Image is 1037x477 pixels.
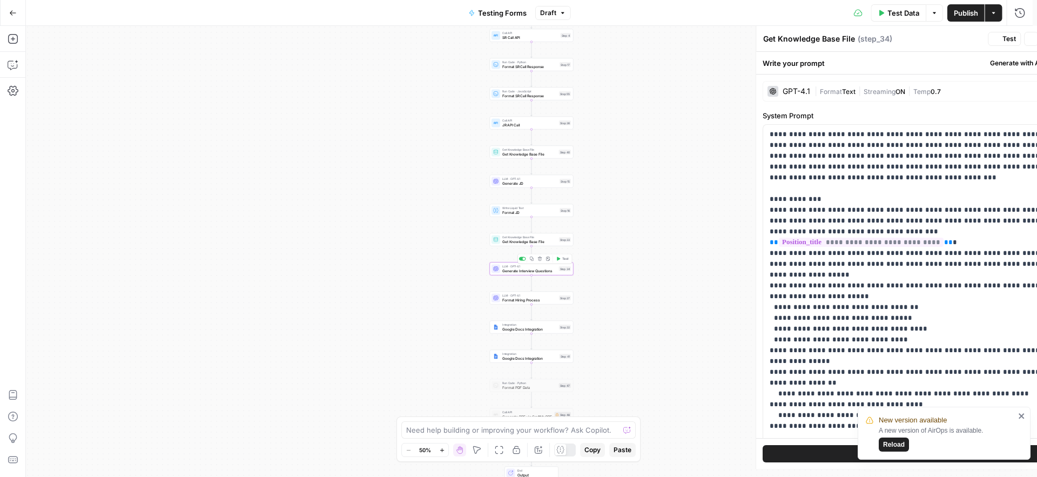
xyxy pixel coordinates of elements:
[531,305,533,320] g: Edge from step_37 to step_32
[879,438,909,452] button: Reload
[502,118,557,123] span: Call API
[988,32,1021,46] button: Test
[493,325,499,330] img: Instagram%20post%20-%201%201.png
[879,415,947,426] span: New version available
[1002,34,1016,44] span: Test
[559,295,571,300] div: Step 37
[502,410,553,414] span: Call API
[502,264,557,268] span: LLM · GPT-4.1
[493,354,499,359] img: Instagram%20post%20-%201%201.png
[609,443,636,457] button: Paste
[490,88,574,100] div: Run Code · JavaScriptFormat SR Call ResponseStep 55
[490,29,574,42] div: Call APISR Call APIStep 4
[562,257,569,261] span: Test
[913,88,931,96] span: Temp
[559,120,571,125] div: Step 36
[502,210,557,215] span: Format JD
[490,58,574,71] div: Run Code · PythonFormat SR Call ResponseStep 17
[560,354,571,359] div: Step 41
[490,117,574,130] div: Call APIJR API CallStep 36
[864,88,895,96] span: Streaming
[531,13,533,29] g: Edge from step_12 to step_4
[502,93,557,98] span: Format SR Call Response
[531,392,533,408] g: Edge from step_47 to step_48
[559,150,571,154] div: Step 40
[531,334,533,350] g: Edge from step_32 to step_41
[531,217,533,233] g: Edge from step_16 to step_33
[502,60,557,64] span: Run Code · Python
[535,6,571,20] button: Draft
[490,408,574,421] div: Call APIGenerate PDF via CraftMyPDFStep 48
[559,325,571,330] div: Step 32
[584,445,601,455] span: Copy
[502,122,557,127] span: JR API Call
[560,62,571,67] div: Step 17
[561,33,571,38] div: Step 4
[502,177,557,181] span: LLM · GPT-4.1
[490,263,574,276] div: LLM · GPT-4.1Generate Interview QuestionsStep 34Test
[614,445,631,455] span: Paste
[490,204,574,217] div: Write Liquid TextFormat JDStep 16
[419,446,431,454] span: 50%
[490,321,574,334] div: IntegrationGoogle Docs IntegrationStep 32
[895,88,905,96] span: ON
[856,85,864,96] span: |
[502,206,557,210] span: Write Liquid Text
[478,8,527,18] span: Testing Forms
[462,4,533,22] button: Testing Forms
[502,385,557,390] span: Format PDF Data
[502,293,557,298] span: LLM · GPT-4.1
[887,8,919,18] span: Test Data
[502,414,553,419] span: Generate PDF via CraftMyPDF
[554,256,571,263] button: Test
[531,130,533,145] g: Edge from step_36 to step_40
[531,451,533,466] g: Edge from step_45 to end
[490,379,574,392] div: Run Code · PythonFormat PDF DataStep 47
[502,297,557,303] span: Format Hiring Process
[490,292,574,305] div: LLM · GPT-4.1Format Hiring ProcessStep 37
[502,352,557,356] span: Integration
[820,88,842,96] span: Format
[490,233,574,246] div: Get Knowledge Base FileGet Knowledge Base FileStep 33
[531,159,533,174] g: Edge from step_40 to step_15
[871,4,926,22] button: Test Data
[540,8,556,18] span: Draft
[883,440,905,449] span: Reload
[502,89,557,93] span: Run Code · JavaScript
[560,208,571,213] div: Step 16
[763,33,855,44] textarea: Get Knowledge Base File
[555,412,571,418] div: Step 48
[879,426,1015,452] div: A new version of AirOps is available.
[559,266,571,271] div: Step 34
[531,188,533,204] g: Edge from step_15 to step_16
[502,268,557,273] span: Generate Interview Questions
[490,146,574,159] div: Get Knowledge Base FileGet Knowledge Base FileStep 40
[502,235,557,239] span: Get Knowledge Base File
[842,88,856,96] span: Text
[531,363,533,379] g: Edge from step_41 to step_47
[517,468,554,473] span: End
[502,381,557,385] span: Run Code · Python
[580,443,605,457] button: Copy
[783,88,810,95] div: GPT-4.1
[502,326,557,332] span: Google Docs Integration
[502,355,557,361] span: Google Docs Integration
[502,151,557,157] span: Get Knowledge Base File
[531,71,533,87] g: Edge from step_17 to step_55
[531,100,533,116] g: Edge from step_55 to step_36
[559,237,571,242] div: Step 33
[814,85,820,96] span: |
[931,88,941,96] span: 0.7
[954,8,978,18] span: Publish
[560,179,571,184] div: Step 15
[531,276,533,291] g: Edge from step_34 to step_37
[1018,412,1026,420] button: close
[531,246,533,262] g: Edge from step_33 to step_34
[502,323,557,327] span: Integration
[502,35,558,40] span: SR Call API
[559,91,571,96] div: Step 55
[490,350,574,363] div: IntegrationGoogle Docs IntegrationStep 41
[905,85,913,96] span: |
[502,31,558,35] span: Call API
[531,42,533,58] g: Edge from step_4 to step_17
